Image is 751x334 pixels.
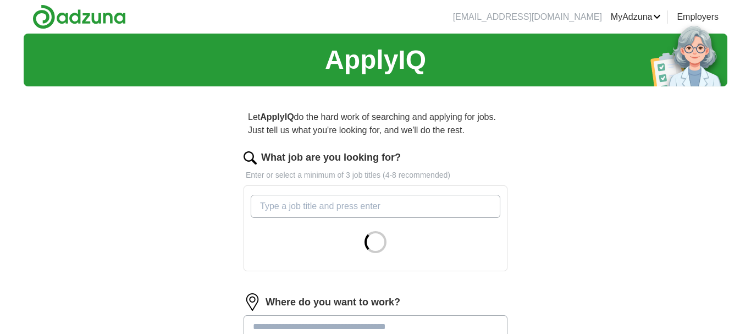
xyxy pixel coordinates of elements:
[453,10,602,24] li: [EMAIL_ADDRESS][DOMAIN_NAME]
[611,10,661,24] a: MyAdzuna
[244,293,261,311] img: location.png
[325,40,426,80] h1: ApplyIQ
[251,195,500,218] input: Type a job title and press enter
[244,106,507,141] p: Let do the hard work of searching and applying for jobs. Just tell us what you're looking for, an...
[677,10,719,24] a: Employers
[266,295,400,310] label: Where do you want to work?
[244,151,257,165] img: search.png
[260,112,294,122] strong: ApplyIQ
[32,4,126,29] img: Adzuna logo
[244,169,507,181] p: Enter or select a minimum of 3 job titles (4-8 recommended)
[261,150,401,165] label: What job are you looking for?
